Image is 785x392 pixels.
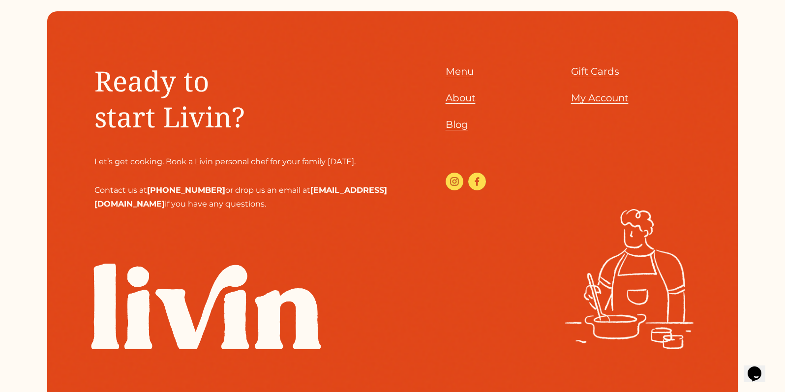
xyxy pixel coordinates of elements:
[468,173,486,190] a: Facebook
[147,185,225,195] strong: [PHONE_NUMBER]
[446,116,468,134] a: Blog
[571,90,629,107] a: My Account
[94,156,387,209] span: Let’s get cooking. Book a Livin personal chef for your family [DATE]. Contact us at or drop us an...
[571,63,619,81] a: Gift Cards
[446,63,474,81] a: Menu
[744,353,775,382] iframe: chat widget
[446,90,476,107] a: About
[446,173,463,190] a: Instagram
[571,65,619,77] span: Gift Cards
[446,92,476,104] span: About
[446,65,474,77] span: Menu
[94,62,245,135] span: Ready to start Livin?
[446,119,468,130] span: Blog
[571,92,629,104] span: My Account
